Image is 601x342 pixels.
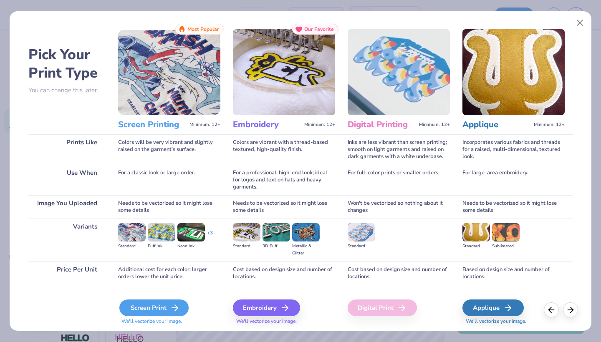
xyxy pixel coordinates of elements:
[263,243,290,250] div: 3D Puff
[233,119,301,130] h3: Embroidery
[348,134,450,165] div: Inks are less vibrant than screen printing; smooth on light garments and raised on dark garments ...
[118,119,186,130] h3: Screen Printing
[118,134,220,165] div: Colors will be very vibrant and slightly raised on the garment's surface.
[292,243,320,257] div: Metallic & Glitter
[233,223,260,241] img: Standard
[28,262,106,285] div: Price Per Unit
[187,26,219,32] span: Most Popular
[118,165,220,195] div: For a classic look or large order.
[118,318,220,325] span: We'll vectorize your image.
[304,122,335,128] span: Minimum: 12+
[348,165,450,195] div: For full-color prints or smaller orders.
[118,29,220,115] img: Screen Printing
[348,299,417,316] div: Digital Print
[462,195,565,219] div: Needs to be vectorized so it might lose some details
[28,134,106,165] div: Prints Like
[28,45,106,82] h2: Pick Your Print Type
[118,223,146,241] img: Standard
[492,223,520,241] img: Sublimated
[233,134,335,165] div: Colors are vibrant with a thread-based textured, high-quality finish.
[462,243,490,250] div: Standard
[462,299,524,316] div: Applique
[233,195,335,219] div: Needs to be vectorized so it might lose some details
[292,223,320,241] img: Metallic & Glitter
[462,29,565,115] img: Applique
[462,318,565,325] span: We'll vectorize your image.
[348,29,450,115] img: Digital Printing
[118,243,146,250] div: Standard
[28,165,106,195] div: Use When
[348,195,450,219] div: Won't be vectorized so nothing about it changes
[462,134,565,165] div: Incorporates various fabrics and threads for a raised, multi-dimensional, textured look.
[419,122,450,128] span: Minimum: 12+
[233,318,335,325] span: We'll vectorize your image.
[348,243,375,250] div: Standard
[28,87,106,94] p: You can change this later.
[462,262,565,285] div: Based on design size and number of locations.
[233,262,335,285] div: Cost based on design size and number of locations.
[177,223,205,241] img: Neon Ink
[207,229,213,244] div: + 3
[233,29,335,115] img: Embroidery
[462,119,530,130] h3: Applique
[189,122,220,128] span: Minimum: 12+
[348,262,450,285] div: Cost based on design size and number of locations.
[462,223,490,241] img: Standard
[348,223,375,241] img: Standard
[118,195,220,219] div: Needs to be vectorized so it might lose some details
[572,15,588,31] button: Close
[304,26,334,32] span: Our Favorite
[28,219,106,262] div: Variants
[492,243,520,250] div: Sublimated
[148,243,175,250] div: Puff Ink
[119,299,189,316] div: Screen Print
[462,165,565,195] div: For large-area embroidery.
[233,243,260,250] div: Standard
[534,122,565,128] span: Minimum: 12+
[177,243,205,250] div: Neon Ink
[233,165,335,195] div: For a professional, high-end look; ideal for logos and text on hats and heavy garments.
[348,119,416,130] h3: Digital Printing
[118,262,220,285] div: Additional cost for each color; larger orders lower the unit price.
[28,195,106,219] div: Image You Uploaded
[233,299,300,316] div: Embroidery
[263,223,290,241] img: 3D Puff
[148,223,175,241] img: Puff Ink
